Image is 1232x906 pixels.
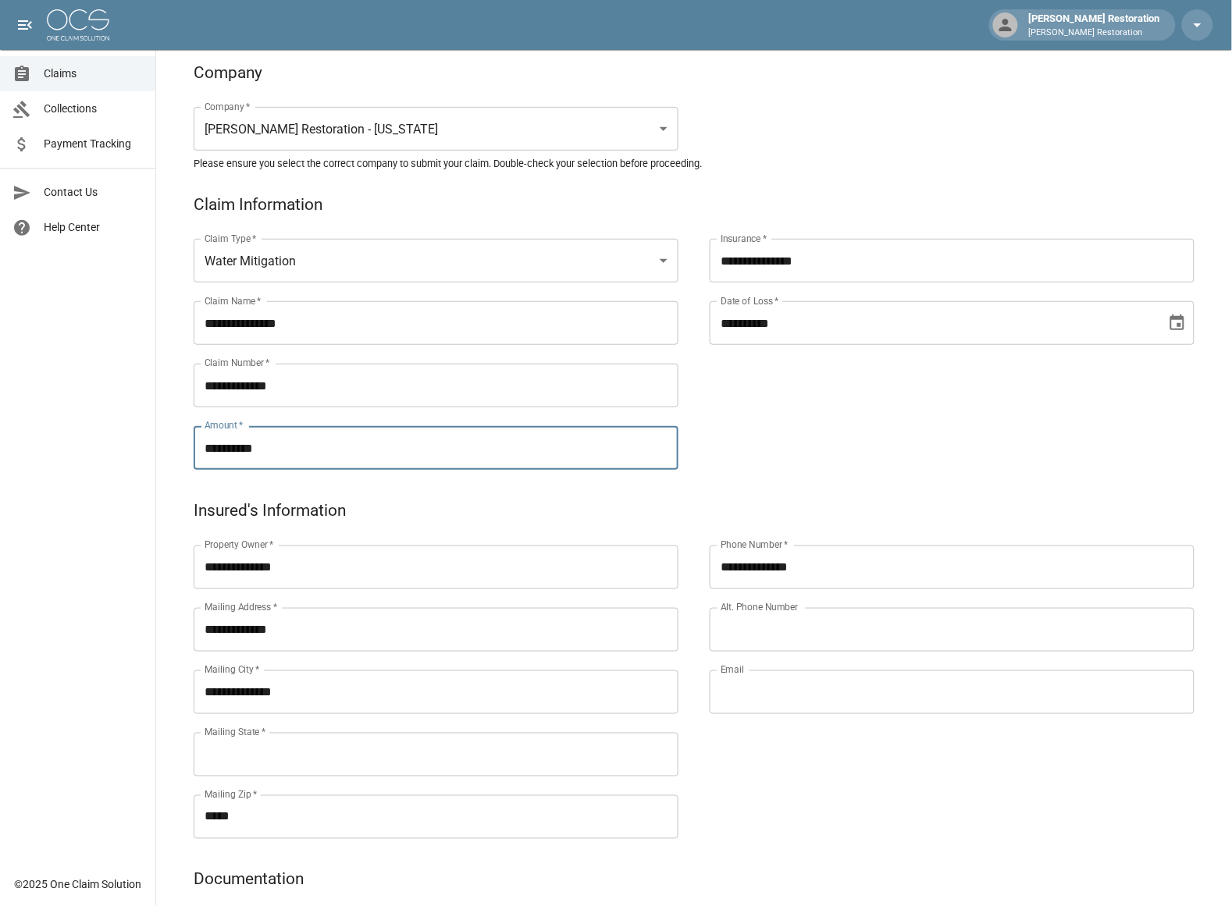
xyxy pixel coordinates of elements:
label: Email [721,663,744,677]
span: Collections [44,101,143,117]
label: Claim Type [205,232,257,245]
span: Claims [44,66,143,82]
label: Insurance [721,232,767,245]
p: [PERSON_NAME] Restoration [1029,27,1160,40]
img: ocs-logo-white-transparent.png [47,9,109,41]
label: Phone Number [721,538,788,552]
button: Choose date, selected date is Sep 17, 2025 [1162,307,1193,339]
label: Mailing City [205,663,260,677]
label: Mailing Address [205,601,277,614]
label: Company [205,100,251,113]
label: Claim Number [205,357,269,370]
label: Amount [205,419,244,432]
span: Payment Tracking [44,136,143,152]
div: [PERSON_NAME] Restoration - [US_STATE] [194,107,678,151]
span: Help Center [44,219,143,236]
label: Date of Loss [721,294,779,307]
div: © 2025 One Claim Solution [14,877,141,893]
button: open drawer [9,9,41,41]
div: Water Mitigation [194,239,678,282]
label: Claim Name [205,294,262,307]
div: [PERSON_NAME] Restoration [1023,11,1166,39]
label: Property Owner [205,538,274,552]
label: Alt. Phone Number [721,601,798,614]
label: Mailing Zip [205,788,258,801]
label: Mailing State [205,726,265,739]
span: Contact Us [44,184,143,201]
h5: Please ensure you select the correct company to submit your claim. Double-check your selection be... [194,157,1195,170]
